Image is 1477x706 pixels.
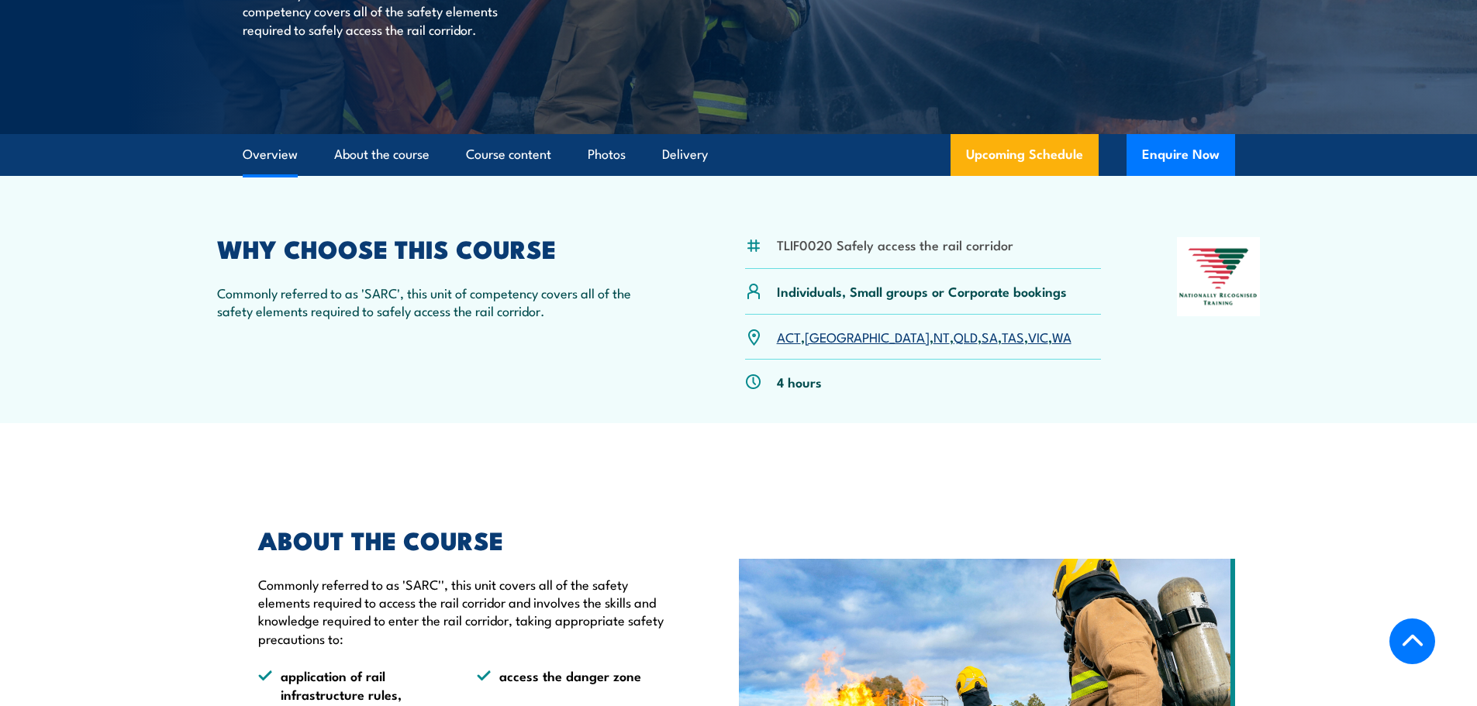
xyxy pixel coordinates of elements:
[217,237,670,259] h2: WHY CHOOSE THIS COURSE
[1028,327,1048,346] a: VIC
[217,284,670,320] p: Commonly referred to as 'SARC', this unit of competency covers all of the safety elements require...
[951,134,1099,176] a: Upcoming Schedule
[1127,134,1235,176] button: Enquire Now
[954,327,978,346] a: QLD
[1177,237,1261,316] img: Nationally Recognised Training logo.
[466,134,551,175] a: Course content
[777,328,1072,346] p: , , , , , , ,
[662,134,708,175] a: Delivery
[777,373,822,391] p: 4 hours
[777,327,801,346] a: ACT
[1052,327,1072,346] a: WA
[258,575,668,648] p: Commonly referred to as 'SARC'', this unit covers all of the safety elements required to access t...
[982,327,998,346] a: SA
[805,327,930,346] a: [GEOGRAPHIC_DATA]
[1002,327,1024,346] a: TAS
[777,282,1067,300] p: Individuals, Small groups or Corporate bookings
[243,134,298,175] a: Overview
[334,134,430,175] a: About the course
[933,327,950,346] a: NT
[258,529,668,550] h2: ABOUT THE COURSE
[777,236,1013,253] li: TLIF0020 Safely access the rail corridor
[588,134,626,175] a: Photos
